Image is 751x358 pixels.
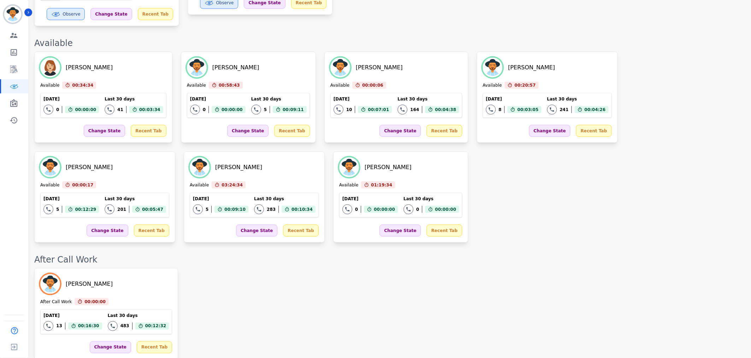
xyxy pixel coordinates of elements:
div: After Call Work [40,299,72,305]
div: [PERSON_NAME] [365,163,412,172]
div: Recent Tab [274,125,310,137]
div: Available [483,82,502,89]
img: Avatar [40,157,60,177]
div: Recent Tab [283,225,318,237]
span: 00:03:34 [139,106,160,113]
div: Change State [236,225,277,237]
span: 00:00:00 [222,106,243,113]
img: Avatar [40,274,60,294]
div: Recent Tab [576,125,611,137]
div: [PERSON_NAME] [215,163,262,172]
span: 00:00:06 [362,82,383,89]
div: Available [187,82,206,89]
span: 00:20:57 [515,82,536,89]
span: 00:05:47 [142,206,163,213]
div: Last 30 days [251,96,307,102]
div: Recent Tab [427,125,462,137]
div: 5 [264,107,267,112]
div: Recent Tab [137,341,172,353]
div: [DATE] [43,196,99,202]
img: Avatar [330,58,350,77]
div: [DATE] [190,96,246,102]
span: 00:00:17 [72,181,93,189]
div: Change State [227,125,269,137]
div: Last 30 days [254,196,316,202]
img: Avatar [483,58,503,77]
div: Change State [90,341,131,353]
div: Last 30 days [105,196,166,202]
div: 0 [203,107,206,112]
div: After Call Work [34,254,744,265]
span: 03:24:34 [222,181,243,189]
span: 01:19:34 [371,181,392,189]
span: 00:04:38 [435,106,456,113]
div: 241 [560,107,569,112]
span: 00:16:30 [78,323,99,330]
img: Avatar [339,157,359,177]
div: Available [34,37,744,49]
span: 00:00:00 [374,206,395,213]
div: [PERSON_NAME] [356,63,403,72]
div: 164 [410,107,419,112]
div: [DATE] [43,313,102,318]
div: 0 [416,207,419,212]
div: Available [190,182,209,189]
div: [DATE] [486,96,541,102]
div: 0 [355,207,358,212]
div: 483 [121,323,129,329]
div: 10 [346,107,352,112]
img: Avatar [40,58,60,77]
span: 00:03:05 [517,106,539,113]
div: [DATE] [334,96,392,102]
img: Avatar [187,58,207,77]
div: [DATE] [193,196,248,202]
div: Recent Tab [131,125,166,137]
span: 00:09:10 [224,206,246,213]
div: 201 [117,207,126,212]
img: Avatar [190,157,210,177]
div: Change State [529,125,570,137]
div: Last 30 days [398,96,459,102]
span: 00:10:34 [292,206,313,213]
span: 00:00:00 [84,298,106,305]
span: 00:34:34 [72,82,93,89]
div: Available [339,182,358,189]
div: Change State [380,125,421,137]
div: Available [330,82,350,89]
div: [PERSON_NAME] [508,63,555,72]
span: 00:09:11 [283,106,304,113]
div: Last 30 days [108,313,169,318]
div: 8 [499,107,501,112]
span: Observe [63,11,80,17]
div: Recent Tab [427,225,462,237]
div: 13 [56,323,62,329]
img: Bordered avatar [4,6,21,23]
div: 41 [117,107,123,112]
div: 5 [56,207,59,212]
div: Last 30 days [547,96,609,102]
span: 00:04:26 [585,106,606,113]
div: Last 30 days [105,96,163,102]
div: Available [40,182,59,189]
div: Change State [380,225,421,237]
span: 00:00:00 [435,206,456,213]
div: Recent Tab [134,225,169,237]
div: Change State [84,125,125,137]
div: [DATE] [43,96,99,102]
button: Observe [47,8,85,20]
span: 00:07:01 [368,106,389,113]
span: 00:12:32 [145,323,166,330]
span: 00:58:43 [219,82,240,89]
div: Change State [90,8,132,20]
span: 00:12:29 [75,206,96,213]
div: 0 [56,107,59,112]
div: [PERSON_NAME] [212,63,259,72]
div: 283 [267,207,276,212]
span: 00:00:00 [75,106,96,113]
div: Recent Tab [138,8,173,20]
div: [DATE] [342,196,398,202]
div: Last 30 days [404,196,459,202]
div: [PERSON_NAME] [66,280,113,288]
div: [PERSON_NAME] [66,63,113,72]
div: [PERSON_NAME] [66,163,113,172]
